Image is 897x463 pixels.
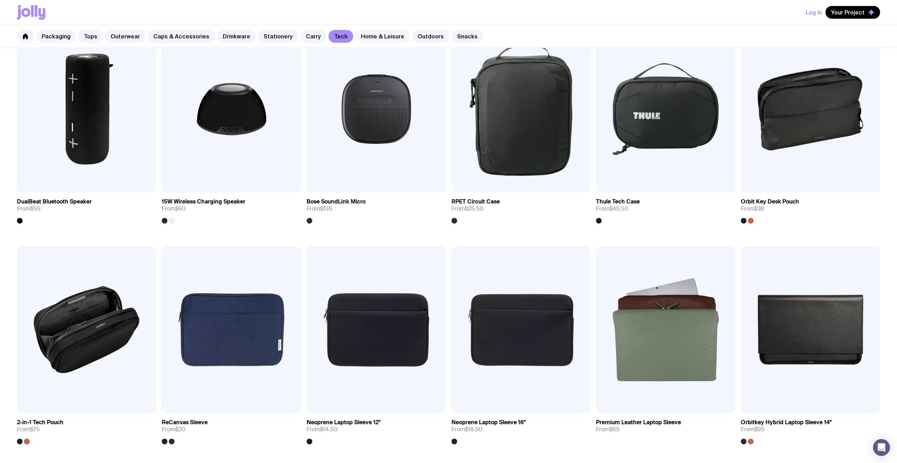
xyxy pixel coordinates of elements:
[355,30,410,43] a: Home & Leisure
[17,419,63,426] h3: 2-in-1 Tech Pouch
[754,426,764,433] span: $95
[217,30,256,43] a: Drinkware
[307,419,380,426] h3: Neoprene Laptop Sleeve 12"
[162,426,185,433] span: From
[451,30,483,43] a: Snacks
[175,205,186,212] span: $60
[451,198,500,205] h3: RPET Circuit Case
[105,30,146,43] a: Outerwear
[148,30,215,43] a: Caps & Accessories
[162,198,245,205] h3: 15W Wireless Charging Speaker
[596,419,681,426] h3: Premium Leather Laptop Sleeve
[307,205,332,212] span: From
[307,413,446,444] a: Neoprene Laptop Sleeve 12"From$14.50
[307,426,338,433] span: From
[30,205,41,212] span: $55
[320,205,332,212] span: $155
[30,426,40,433] span: $75
[300,30,326,43] a: Carry
[609,205,628,212] span: $45.50
[78,30,103,43] a: Tops
[307,193,446,224] a: Bose SoundLink MicroFrom$155
[17,198,92,205] h3: DualBeat Bluetooth Speaker
[162,193,301,224] a: 15W Wireless Charging SpeakerFrom$60
[451,205,484,212] span: From
[609,426,620,433] span: $65
[162,413,301,444] a: ReCanvas SleeveFrom$20
[328,30,353,43] a: Tech
[754,205,764,212] span: $38
[412,30,449,43] a: Outdoors
[451,413,591,444] a: Neoprene Laptop Sleeve 16"From$18.50
[17,193,156,224] a: DualBeat Bluetooth SpeakerFrom$55
[465,426,483,433] span: $18.50
[741,193,880,224] a: Orbit Key Desk PouchFrom$38
[596,205,628,212] span: From
[451,193,591,224] a: RPET Circuit CaseFrom$25.50
[465,205,484,212] span: $25.50
[596,198,640,205] h3: Thule Tech Case
[451,426,483,433] span: From
[162,205,186,212] span: From
[596,193,735,224] a: Thule Tech CaseFrom$45.50
[825,6,880,19] button: Your Project
[36,30,76,43] a: Packaging
[17,413,156,444] a: 2-in-1 Tech PouchFrom$75
[873,439,890,456] div: Open Intercom Messenger
[17,426,40,433] span: From
[175,426,185,433] span: $20
[741,198,799,205] h3: Orbit Key Desk Pouch
[596,413,735,439] a: Premium Leather Laptop SleeveFrom$65
[258,30,298,43] a: Stationery
[741,419,831,426] h3: Orbitkey Hybrid Laptop Sleeve 14"
[17,205,41,212] span: From
[741,413,880,444] a: Orbitkey Hybrid Laptop Sleeve 14"From$95
[831,9,865,16] span: Your Project
[806,6,822,19] button: Log In
[320,426,338,433] span: $14.50
[451,419,526,426] h3: Neoprene Laptop Sleeve 16"
[596,426,620,433] span: From
[741,205,764,212] span: From
[307,198,365,205] h3: Bose SoundLink Micro
[162,419,208,426] h3: ReCanvas Sleeve
[741,426,764,433] span: From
